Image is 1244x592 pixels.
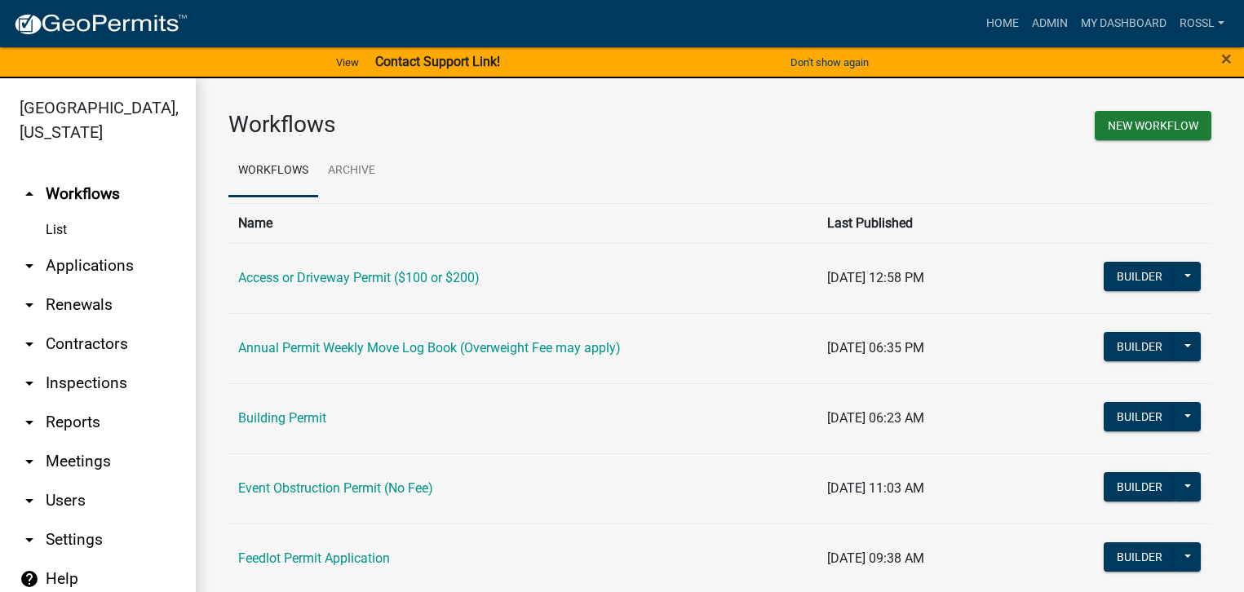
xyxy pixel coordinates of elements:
i: arrow_drop_down [20,530,39,550]
a: Archive [318,145,385,197]
a: Annual Permit Weekly Move Log Book (Overweight Fee may apply) [238,340,621,356]
button: Builder [1104,472,1175,501]
a: Feedlot Permit Application [238,550,390,566]
span: × [1221,47,1232,70]
i: arrow_drop_down [20,491,39,510]
a: My Dashboard [1074,8,1173,39]
a: RossL [1173,8,1231,39]
button: Don't show again [784,49,875,76]
a: Building Permit [238,410,326,426]
i: arrow_drop_down [20,334,39,354]
i: arrow_drop_down [20,373,39,393]
button: Builder [1104,262,1175,291]
a: Workflows [228,145,318,197]
span: [DATE] 06:35 PM [827,340,924,356]
th: Name [228,203,817,243]
i: arrow_drop_up [20,184,39,204]
i: help [20,569,39,589]
button: Close [1221,49,1232,68]
i: arrow_drop_down [20,413,39,432]
span: [DATE] 09:38 AM [827,550,924,566]
strong: Contact Support Link! [375,54,500,69]
i: arrow_drop_down [20,452,39,471]
span: [DATE] 06:23 AM [827,410,924,426]
button: Builder [1104,402,1175,431]
i: arrow_drop_down [20,256,39,276]
a: Admin [1025,8,1074,39]
span: [DATE] 11:03 AM [827,480,924,496]
a: Home [980,8,1025,39]
a: Event Obstruction Permit (No Fee) [238,480,433,496]
span: [DATE] 12:58 PM [827,270,924,285]
a: Access or Driveway Permit ($100 or $200) [238,270,480,285]
button: Builder [1104,542,1175,572]
button: Builder [1104,332,1175,361]
a: View [330,49,365,76]
h3: Workflows [228,111,708,139]
th: Last Published [817,203,1069,243]
i: arrow_drop_down [20,295,39,315]
button: New Workflow [1095,111,1211,140]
